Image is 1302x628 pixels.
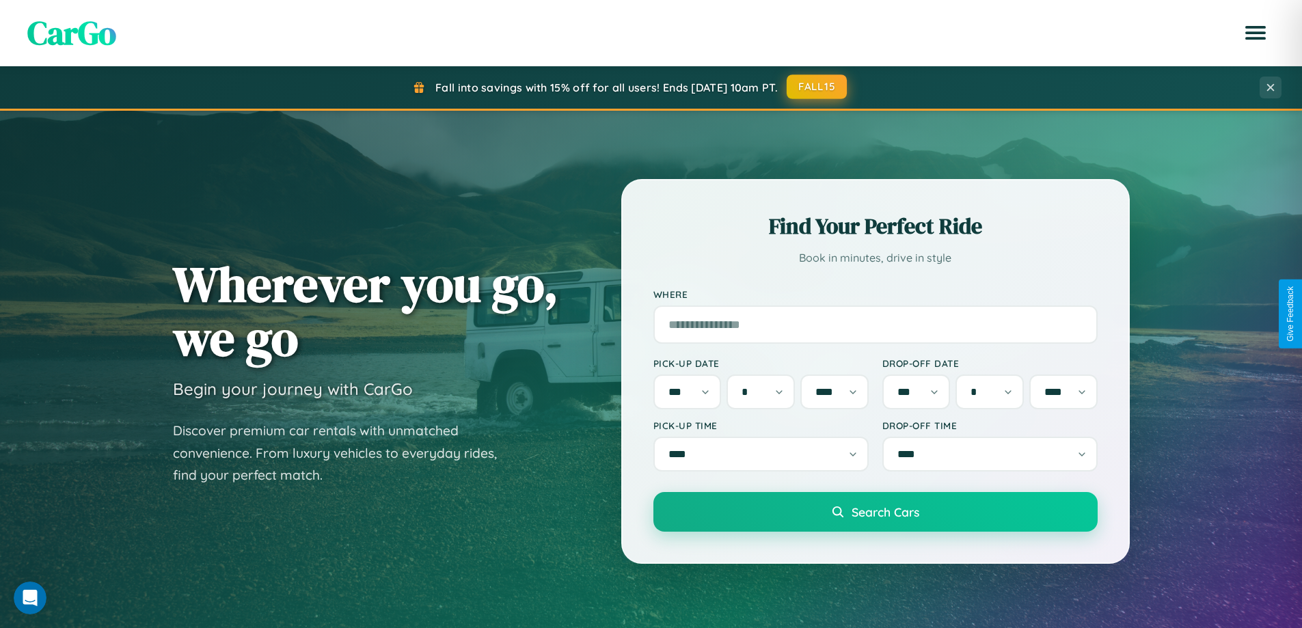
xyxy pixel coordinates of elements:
[653,211,1098,241] h2: Find Your Perfect Ride
[882,357,1098,369] label: Drop-off Date
[653,492,1098,532] button: Search Cars
[882,420,1098,431] label: Drop-off Time
[1286,286,1295,342] div: Give Feedback
[1236,14,1275,52] button: Open menu
[653,288,1098,300] label: Where
[173,420,515,487] p: Discover premium car rentals with unmatched convenience. From luxury vehicles to everyday rides, ...
[27,10,116,55] span: CarGo
[14,582,46,614] iframe: Intercom live chat
[435,81,778,94] span: Fall into savings with 15% off for all users! Ends [DATE] 10am PT.
[653,357,869,369] label: Pick-up Date
[173,379,413,399] h3: Begin your journey with CarGo
[653,248,1098,268] p: Book in minutes, drive in style
[852,504,919,519] span: Search Cars
[787,74,847,99] button: FALL15
[653,420,869,431] label: Pick-up Time
[173,257,558,365] h1: Wherever you go, we go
